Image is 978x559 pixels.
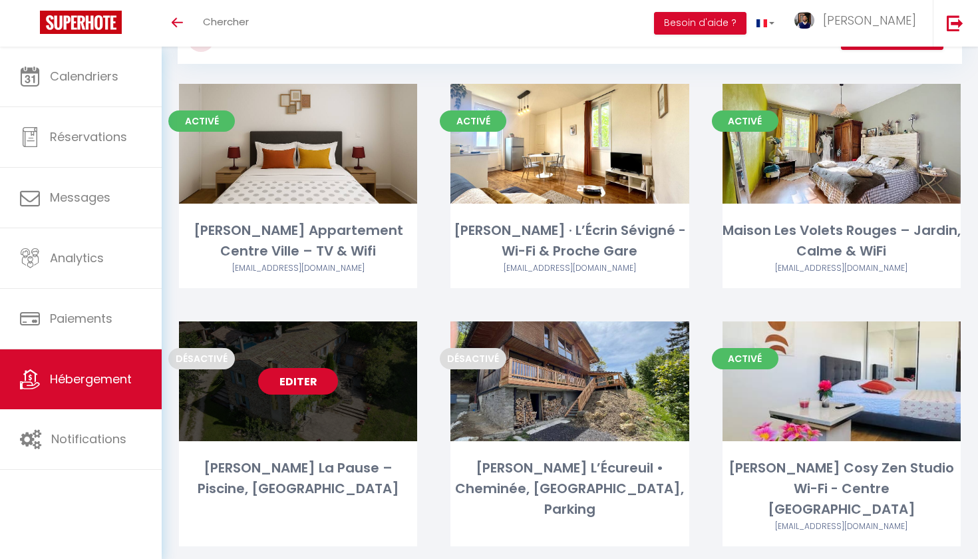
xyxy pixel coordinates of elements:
[179,220,417,262] div: [PERSON_NAME] Appartement Centre Ville – TV & Wifi
[40,11,122,34] img: Super Booking
[51,431,126,447] span: Notifications
[823,12,916,29] span: [PERSON_NAME]
[654,12,746,35] button: Besoin d'aide ?
[179,262,417,275] div: Airbnb
[723,262,961,275] div: Airbnb
[450,262,689,275] div: Airbnb
[50,371,132,387] span: Hébergement
[712,348,778,369] span: Activé
[50,189,110,206] span: Messages
[794,12,814,29] img: ...
[50,250,104,266] span: Analytics
[168,110,235,132] span: Activé
[258,368,338,395] a: Editer
[947,15,963,31] img: logout
[50,310,112,327] span: Paiements
[769,25,785,47] a: Vue en Liste
[712,110,778,132] span: Activé
[450,220,689,262] div: [PERSON_NAME] · L’Écrin Sévigné - Wi-Fi & Proche Gare
[738,25,754,47] a: Vue en Box
[723,220,961,262] div: Maison Les Volets Rouges – Jardin, Calme & WiFi
[723,520,961,533] div: Airbnb
[440,348,506,369] span: Désactivé
[168,348,235,369] span: Désactivé
[50,128,127,145] span: Réservations
[203,15,249,29] span: Chercher
[50,68,118,85] span: Calendriers
[440,110,506,132] span: Activé
[179,458,417,500] div: [PERSON_NAME] La Pause – Piscine, [GEOGRAPHIC_DATA]
[800,25,816,47] a: Vue par Groupe
[450,458,689,520] div: [PERSON_NAME] L’Écureuil • Cheminée, [GEOGRAPHIC_DATA], Parking
[723,458,961,520] div: [PERSON_NAME] Cosy Zen Studio Wi-Fi - Centre [GEOGRAPHIC_DATA]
